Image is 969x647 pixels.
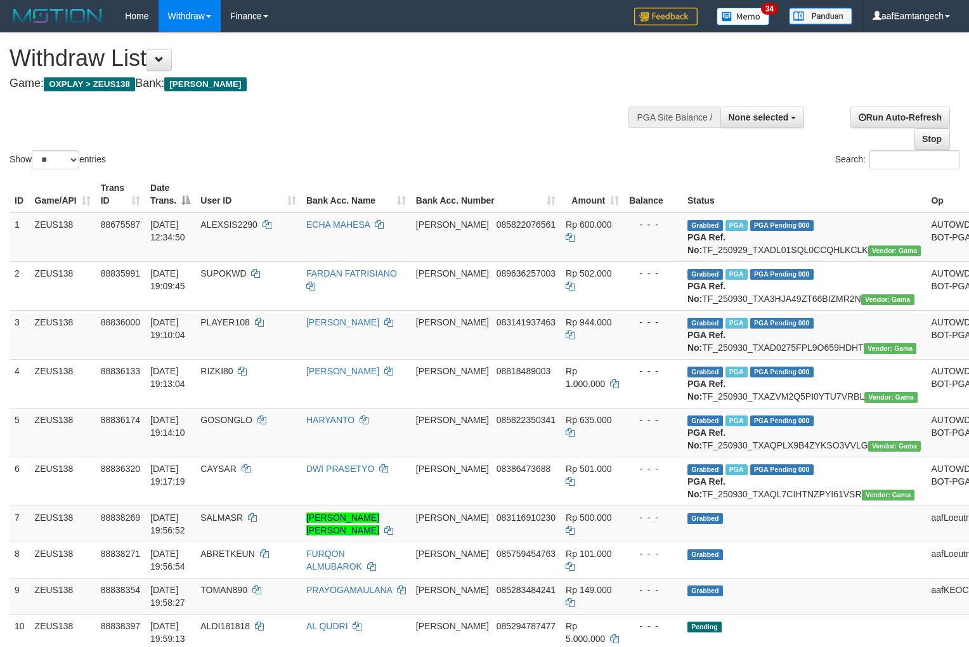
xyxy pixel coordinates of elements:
td: 8 [10,542,30,578]
span: PLAYER108 [200,317,250,327]
a: FURQON ALMUBAROK [306,549,362,572]
span: 88835991 [101,268,140,278]
td: ZEUS138 [30,212,96,262]
span: Copy 089636257003 to clipboard [497,268,556,278]
div: - - - [629,218,677,231]
div: - - - [629,365,677,377]
span: [DATE] 19:14:10 [150,415,185,438]
th: Game/API: activate to sort column ascending [30,176,96,212]
a: [PERSON_NAME] [306,366,379,376]
a: Stop [914,128,950,150]
span: Marked by aafpengsreynich [725,269,748,280]
span: 88838354 [101,585,140,595]
th: Date Trans.: activate to sort column descending [145,176,195,212]
span: 88838269 [101,513,140,523]
span: [DATE] 19:58:27 [150,585,185,608]
a: DWI PRASETYO [306,464,374,474]
a: Run Auto-Refresh [850,107,950,128]
span: [DATE] 19:13:04 [150,366,185,389]
span: Copy 083116910230 to clipboard [497,513,556,523]
input: Search: [869,150,959,169]
span: PGA Pending [750,220,814,231]
span: 34 [761,3,778,15]
button: None selected [720,107,805,128]
span: 88836000 [101,317,140,327]
span: [PERSON_NAME] [416,549,489,559]
div: - - - [629,462,677,475]
span: Grabbed [687,318,723,329]
span: Rp 944.000 [566,317,611,327]
img: Button%20Memo.svg [717,8,770,25]
span: Rp 600.000 [566,219,611,230]
th: Balance [624,176,682,212]
span: SUPOKWD [200,268,246,278]
a: ECHA MAHESA [306,219,370,230]
div: PGA Site Balance / [628,107,720,128]
span: PGA Pending [750,464,814,475]
span: Rp 501.000 [566,464,611,474]
a: HARYANTO [306,415,354,425]
td: ZEUS138 [30,578,96,614]
td: 6 [10,457,30,506]
span: [PERSON_NAME] [416,513,489,523]
span: Copy 08818489003 to clipboard [497,366,551,376]
span: Copy 085822350341 to clipboard [497,415,556,425]
select: Showentries [32,150,79,169]
span: Grabbed [687,269,723,280]
span: [DATE] 19:56:54 [150,549,185,572]
span: [DATE] 19:59:13 [150,621,185,644]
td: 7 [10,506,30,542]
th: Amount: activate to sort column ascending [561,176,624,212]
span: [DATE] 19:17:19 [150,464,185,487]
span: Rp 1.000.000 [566,366,605,389]
span: GOSONGLO [200,415,252,425]
span: [DATE] 12:34:50 [150,219,185,242]
a: PRAYOGAMAULANA [306,585,392,595]
div: - - - [629,584,677,596]
b: PGA Ref. No: [687,330,725,353]
span: Pending [687,622,722,632]
span: [PERSON_NAME] [164,77,246,91]
td: TF_250930_TXAQL7CIHTNZPYI61VSR [682,457,927,506]
span: Copy 085759454763 to clipboard [497,549,556,559]
label: Search: [835,150,959,169]
img: Feedback.jpg [634,8,698,25]
td: ZEUS138 [30,506,96,542]
span: Grabbed [687,220,723,231]
a: FARDAN FATRISIANO [306,268,397,278]
span: 88836320 [101,464,140,474]
span: Vendor URL: https://trx31.1velocity.biz [868,245,921,256]
td: TF_250930_TXA3HJA49ZT66BIZMR2N [682,261,927,310]
b: PGA Ref. No: [687,428,725,450]
td: ZEUS138 [30,261,96,310]
b: PGA Ref. No: [687,476,725,499]
span: Rp 500.000 [566,513,611,523]
div: - - - [629,547,677,560]
td: ZEUS138 [30,408,96,457]
span: Rp 5.000.000 [566,621,605,644]
span: [DATE] 19:09:45 [150,268,185,291]
a: AL QUDRI [306,621,348,631]
div: - - - [629,267,677,280]
a: [PERSON_NAME] [PERSON_NAME] [306,513,379,535]
span: Grabbed [687,415,723,426]
th: Bank Acc. Number: activate to sort column ascending [411,176,561,212]
span: RIZKI80 [200,366,233,376]
h1: Withdraw List [10,46,634,71]
span: [PERSON_NAME] [416,366,489,376]
span: Copy 083141937463 to clipboard [497,317,556,327]
span: PGA Pending [750,415,814,426]
td: TF_250930_TXAD0275FPL9O659HDHT [682,310,927,359]
span: [PERSON_NAME] [416,621,489,631]
td: ZEUS138 [30,457,96,506]
td: 2 [10,261,30,310]
span: Vendor URL: https://trx31.1velocity.biz [861,294,914,305]
div: - - - [629,620,677,632]
td: TF_250930_TXAZVM2Q5PI0YTU7VRBL [682,359,927,408]
span: 88836174 [101,415,140,425]
span: Marked by aafpengsreynich [725,220,748,231]
span: Rp 635.000 [566,415,611,425]
span: SALMASR [200,513,243,523]
span: [DATE] 19:56:52 [150,513,185,535]
div: - - - [629,511,677,524]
